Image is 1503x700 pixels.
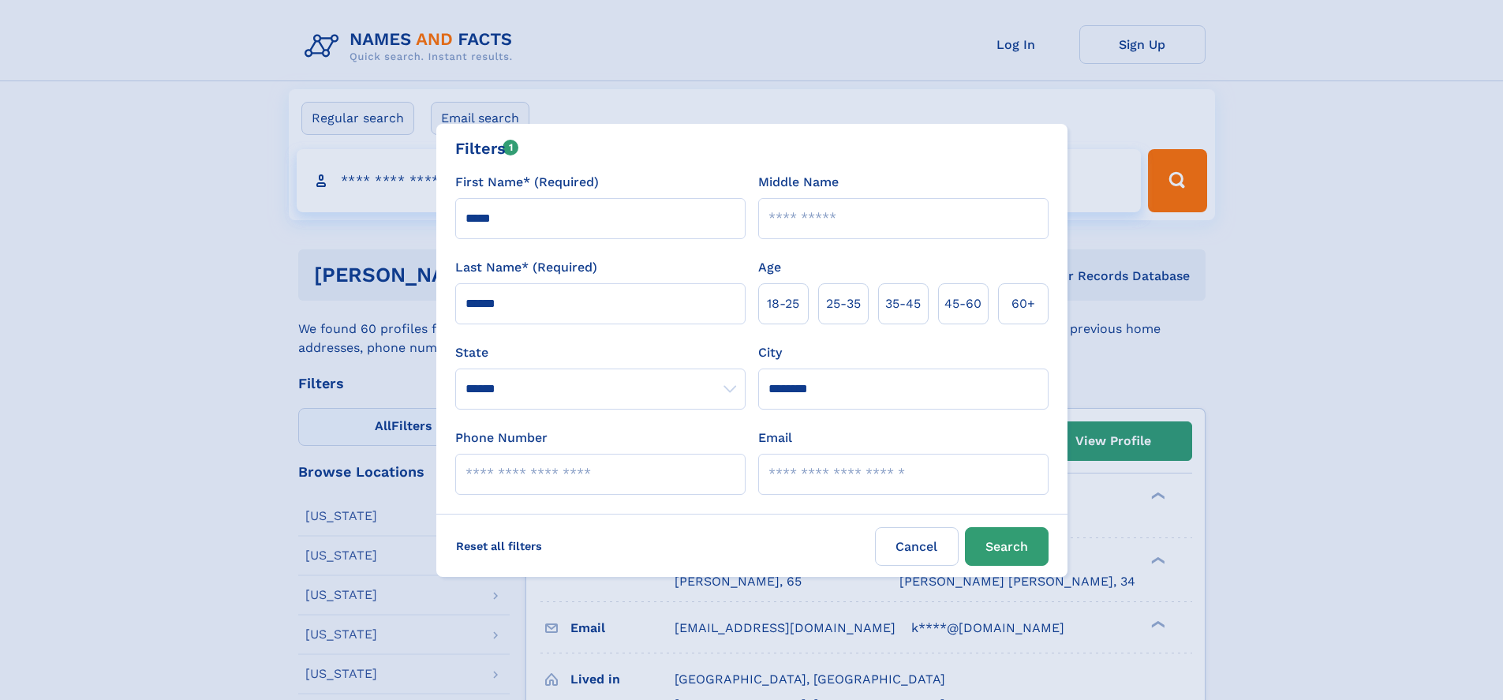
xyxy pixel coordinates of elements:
label: Email [758,429,792,447]
label: Last Name* (Required) [455,258,597,277]
span: 25‑35 [826,294,861,313]
span: 60+ [1011,294,1035,313]
label: Middle Name [758,173,839,192]
span: 18‑25 [767,294,799,313]
label: City [758,343,782,362]
label: Cancel [875,527,959,566]
div: Filters [455,137,519,160]
label: First Name* (Required) [455,173,599,192]
label: Phone Number [455,429,548,447]
label: State [455,343,746,362]
label: Reset all filters [446,527,552,565]
label: Age [758,258,781,277]
button: Search [965,527,1049,566]
span: 45‑60 [944,294,981,313]
span: 35‑45 [885,294,921,313]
